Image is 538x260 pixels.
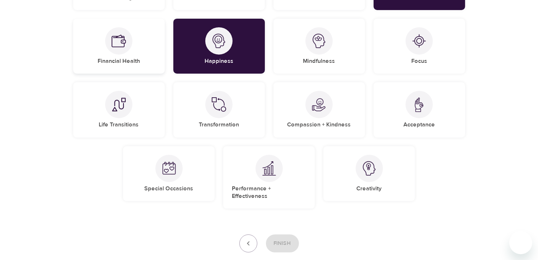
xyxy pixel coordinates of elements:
h5: Financial Health [98,57,140,65]
iframe: Button to launch messaging window [509,231,532,254]
img: Focus [412,34,426,48]
div: HappinessHappiness [173,19,265,74]
h5: Focus [411,57,427,65]
img: Performance + Effectiveness [262,161,276,176]
img: Transformation [212,97,226,112]
h5: Mindfulness [303,57,335,65]
img: Special Occasions [162,161,176,176]
h5: Performance + Effectiveness [232,185,306,200]
img: Creativity [362,161,376,176]
div: Life TransitionsLife Transitions [73,82,165,137]
div: FocusFocus [374,19,465,74]
div: MindfulnessMindfulness [273,19,365,74]
h5: Creativity [357,185,382,192]
h5: Special Occasions [145,185,193,192]
div: TransformationTransformation [173,82,265,137]
h5: Compassion + Kindness [287,121,351,129]
img: Happiness [212,34,226,48]
img: Compassion + Kindness [312,97,326,112]
div: AcceptanceAcceptance [374,82,465,137]
div: CreativityCreativity [323,146,415,201]
img: Financial Health [112,34,126,48]
h5: Happiness [205,57,233,65]
div: Compassion + KindnessCompassion + Kindness [273,82,365,137]
h5: Life Transitions [99,121,139,129]
img: Mindfulness [312,34,326,48]
img: Acceptance [412,97,426,112]
div: Performance + EffectivenessPerformance + Effectiveness [223,146,315,209]
h5: Transformation [199,121,239,129]
div: Financial HealthFinancial Health [73,19,165,74]
h5: Acceptance [403,121,435,129]
div: Special OccasionsSpecial Occasions [123,146,215,201]
img: Life Transitions [112,97,126,112]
